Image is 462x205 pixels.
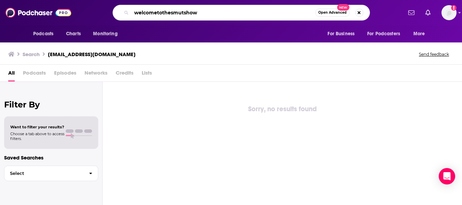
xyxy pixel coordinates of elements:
[10,131,64,141] span: Choose a tab above to access filters.
[66,29,81,39] span: Charts
[33,29,53,39] span: Podcasts
[315,9,350,17] button: Open AdvancedNew
[323,27,363,40] button: open menu
[5,6,71,19] img: Podchaser - Follow, Share and Rate Podcasts
[441,5,457,20] span: Logged in as hconnor
[88,27,126,40] button: open menu
[116,67,133,81] span: Credits
[409,27,434,40] button: open menu
[23,67,46,81] span: Podcasts
[103,104,462,115] div: Sorry, no results found
[423,7,433,18] a: Show notifications dropdown
[451,5,457,11] svg: Add a profile image
[4,100,98,110] h2: Filter By
[23,51,40,57] h3: Search
[48,51,136,57] h3: [EMAIL_ADDRESS][DOMAIN_NAME]
[4,154,98,161] p: Saved Searches
[318,11,347,14] span: Open Advanced
[363,27,410,40] button: open menu
[441,5,457,20] button: Show profile menu
[417,51,451,57] button: Send feedback
[10,125,64,129] span: Want to filter your results?
[62,27,85,40] a: Charts
[113,5,370,21] div: Search podcasts, credits, & more...
[131,7,315,18] input: Search podcasts, credits, & more...
[413,29,425,39] span: More
[328,29,355,39] span: For Business
[93,29,117,39] span: Monitoring
[142,67,152,81] span: Lists
[406,7,417,18] a: Show notifications dropdown
[337,4,349,11] span: New
[367,29,400,39] span: For Podcasters
[28,27,62,40] button: open menu
[8,67,15,81] a: All
[4,166,98,181] button: Select
[4,171,84,176] span: Select
[54,67,76,81] span: Episodes
[441,5,457,20] img: User Profile
[85,67,107,81] span: Networks
[439,168,455,184] div: Open Intercom Messenger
